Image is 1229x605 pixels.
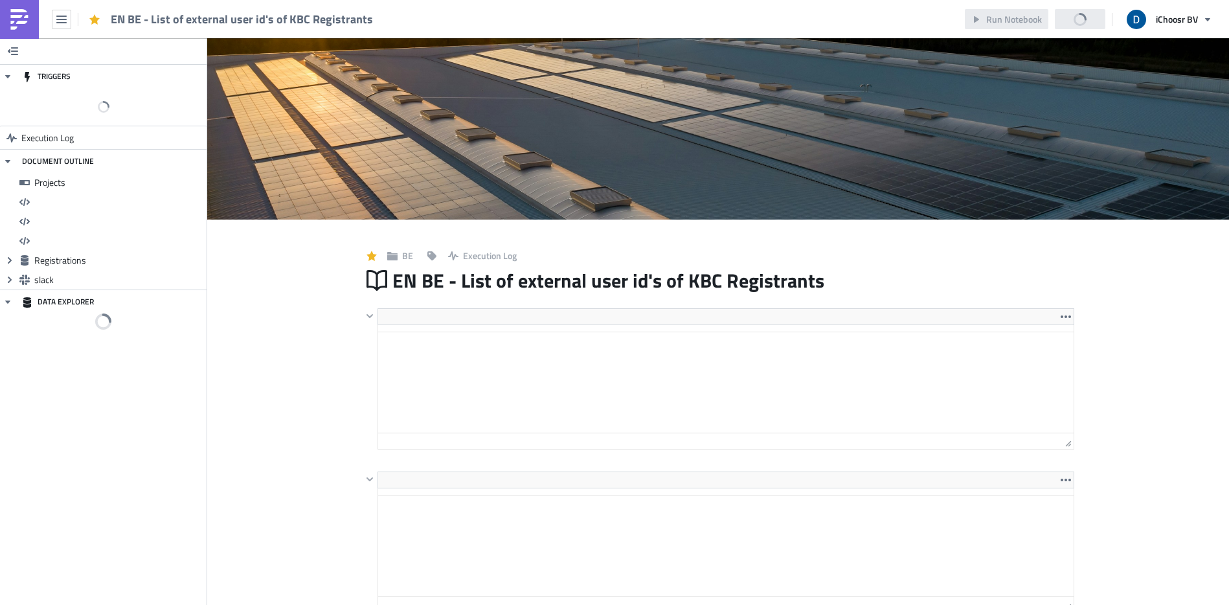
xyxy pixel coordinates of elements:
[381,245,420,266] button: BE
[1060,433,1074,449] div: Resize
[34,255,203,266] span: Registrations
[1055,9,1105,29] button: Share
[965,9,1048,29] button: Run Notebook
[22,150,94,173] div: DOCUMENT OUTLINE
[378,332,1074,433] iframe: Rich Text Area
[378,496,1074,596] iframe: Rich Text Area
[9,9,30,30] img: PushMetrics
[207,38,1229,220] img: Cover Image
[1156,12,1198,26] span: iChoosr BV
[442,245,523,266] button: Execution Log
[402,249,413,262] span: BE
[22,290,94,314] div: DATA EXPLORER
[463,249,517,262] span: Execution Log
[1125,8,1147,30] img: Avatar
[986,12,1042,26] span: Run Notebook
[21,126,74,150] span: Execution Log
[392,268,826,293] span: EN BE - List of external user id's of KBC Registrants
[362,308,378,324] button: Hide content
[111,12,374,27] span: EN BE - List of external user id's of KBC Registrants
[1119,5,1219,34] button: iChoosr BV
[22,65,71,88] div: TRIGGERS
[362,472,378,487] button: Hide content
[34,177,203,188] span: Projects
[34,274,203,286] span: slack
